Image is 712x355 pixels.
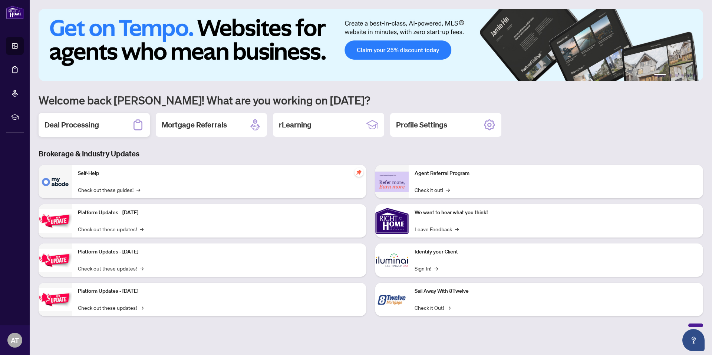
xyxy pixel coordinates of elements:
[39,249,72,272] img: Platform Updates - July 8, 2025
[39,149,703,159] h3: Brokerage & Industry Updates
[693,74,696,77] button: 6
[455,225,459,233] span: →
[6,6,24,19] img: logo
[136,186,140,194] span: →
[44,120,99,130] h2: Deal Processing
[39,288,72,311] img: Platform Updates - June 23, 2025
[78,303,144,312] a: Check out these updates!→
[415,209,697,217] p: We want to hear what you think!
[39,209,72,233] img: Platform Updates - July 21, 2025
[675,74,678,77] button: 3
[140,303,144,312] span: →
[687,74,690,77] button: 5
[415,264,438,272] a: Sign In!→
[375,283,409,316] img: Sail Away With 8Twelve
[39,9,703,81] img: Slide 0
[78,169,360,177] p: Self-Help
[396,120,447,130] h2: Profile Settings
[78,225,144,233] a: Check out these updates!→
[375,172,409,192] img: Agent Referral Program
[162,120,227,130] h2: Mortgage Referrals
[39,93,703,107] h1: Welcome back [PERSON_NAME]! What are you working on [DATE]?
[375,243,409,277] img: Identify your Client
[681,74,684,77] button: 4
[78,209,360,217] p: Platform Updates - [DATE]
[446,186,450,194] span: →
[434,264,438,272] span: →
[375,204,409,238] img: We want to hear what you think!
[415,248,697,256] p: Identify your Client
[78,186,140,194] a: Check out these guides!→
[11,335,19,345] span: AT
[78,248,360,256] p: Platform Updates - [DATE]
[415,287,697,295] p: Sail Away With 8Twelve
[669,74,672,77] button: 2
[355,168,363,177] span: pushpin
[140,264,144,272] span: →
[39,165,72,198] img: Self-Help
[415,303,451,312] a: Check it Out!→
[140,225,144,233] span: →
[279,120,311,130] h2: rLearning
[415,186,450,194] a: Check it out!→
[415,225,459,233] a: Leave Feedback→
[682,329,705,351] button: Open asap
[78,287,360,295] p: Platform Updates - [DATE]
[78,264,144,272] a: Check out these updates!→
[447,303,451,312] span: →
[654,74,666,77] button: 1
[415,169,697,177] p: Agent Referral Program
